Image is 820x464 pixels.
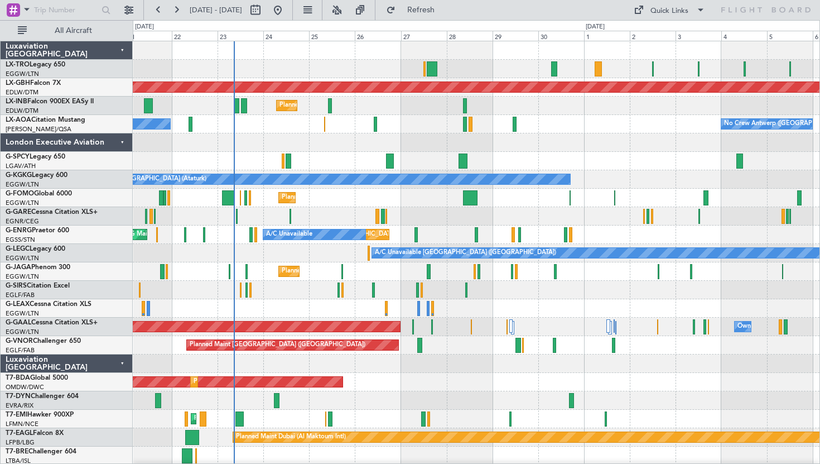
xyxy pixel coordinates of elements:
div: Planned Maint [GEOGRAPHIC_DATA] ([GEOGRAPHIC_DATA]) [282,189,457,206]
div: [DATE] [135,22,154,32]
span: G-VNOR [6,338,33,345]
span: All Aircraft [29,27,118,35]
span: G-LEAX [6,301,30,308]
a: LX-INBFalcon 900EX EASy II [6,98,94,105]
a: LX-TROLegacy 650 [6,61,65,68]
a: G-SPCYLegacy 650 [6,154,65,160]
span: G-JAGA [6,264,31,271]
span: [DATE] - [DATE] [190,5,242,15]
span: Refresh [398,6,445,14]
div: 28 [447,31,493,41]
span: G-KGKG [6,172,32,179]
a: EGNR/CEG [6,217,39,226]
div: Planned Maint Dubai (Al Maktoum Intl) [236,429,346,446]
a: EGLF/FAB [6,291,35,299]
a: G-LEGCLegacy 600 [6,246,65,252]
a: T7-BDAGlobal 5000 [6,375,68,381]
div: 5 [767,31,813,41]
div: 24 [263,31,309,41]
a: T7-EAGLFalcon 8X [6,430,64,437]
a: [PERSON_NAME]/QSA [6,125,71,133]
div: Quick Links [650,6,688,17]
div: 2 [630,31,676,41]
div: 22 [172,31,218,41]
a: EGGW/LTN [6,272,39,281]
button: All Aircraft [12,22,121,40]
a: G-FOMOGlobal 6000 [6,190,72,197]
a: T7-EMIHawker 900XP [6,412,74,418]
div: 25 [309,31,355,41]
div: 30 [538,31,584,41]
span: LX-AOA [6,117,31,123]
span: LX-INB [6,98,27,105]
a: LFMN/NCE [6,420,38,428]
a: EGGW/LTN [6,254,39,262]
span: G-GARE [6,209,31,216]
div: 23 [218,31,263,41]
a: EGSS/STN [6,236,35,244]
a: LFPB/LBG [6,438,35,447]
a: G-KGKGLegacy 600 [6,172,67,179]
span: G-ENRG [6,227,32,234]
a: LX-AOACitation Mustang [6,117,85,123]
a: LGAV/ATH [6,162,36,170]
div: 3 [676,31,721,41]
a: LX-GBHFalcon 7X [6,80,61,87]
a: G-LEAXCessna Citation XLS [6,301,91,308]
div: 26 [355,31,401,41]
div: Planned Maint [GEOGRAPHIC_DATA] ([GEOGRAPHIC_DATA]) [282,263,457,280]
a: T7-DYNChallenger 604 [6,393,79,400]
a: EDLW/DTM [6,88,38,97]
button: Refresh [381,1,448,19]
div: 29 [493,31,538,41]
span: G-LEGC [6,246,30,252]
span: T7-BRE [6,448,28,455]
a: EGLF/FAB [6,346,35,355]
a: G-GAALCessna Citation XLS+ [6,319,98,326]
div: Planned Maint [GEOGRAPHIC_DATA] ([GEOGRAPHIC_DATA]) [279,97,455,114]
a: G-GARECessna Citation XLS+ [6,209,98,216]
div: Planned Maint [GEOGRAPHIC_DATA] ([GEOGRAPHIC_DATA]) [190,337,365,353]
div: 1 [584,31,630,41]
span: LX-GBH [6,80,30,87]
div: A/C Unavailable [GEOGRAPHIC_DATA] (Ataturk) [68,171,206,188]
a: EGGW/LTN [6,199,39,207]
a: EGGW/LTN [6,70,39,78]
a: EVRA/RIX [6,401,33,410]
div: 21 [126,31,172,41]
input: Trip Number [34,2,98,18]
span: T7-EAGL [6,430,33,437]
span: G-GAAL [6,319,31,326]
span: G-SIRS [6,283,27,289]
a: G-JAGAPhenom 300 [6,264,70,271]
a: EDLW/DTM [6,107,38,115]
span: LX-TRO [6,61,30,68]
span: T7-BDA [6,375,30,381]
div: Planned Maint Dubai (Al Maktoum Intl) [194,374,303,390]
div: Planned Maint [GEOGRAPHIC_DATA] [194,410,301,427]
div: Unplanned Maint [GEOGRAPHIC_DATA] ([GEOGRAPHIC_DATA]) [282,226,465,243]
a: EGGW/LTN [6,328,39,336]
div: [DATE] [586,22,605,32]
a: G-SIRSCitation Excel [6,283,70,289]
div: A/C Unavailable [GEOGRAPHIC_DATA] ([GEOGRAPHIC_DATA]) [375,245,556,261]
span: G-SPCY [6,154,30,160]
a: EGGW/LTN [6,180,39,189]
div: Owner [737,318,756,335]
span: G-FOMO [6,190,34,197]
span: T7-DYN [6,393,31,400]
a: T7-BREChallenger 604 [6,448,76,455]
a: OMDW/DWC [6,383,44,391]
div: 4 [721,31,767,41]
a: G-VNORChallenger 650 [6,338,81,345]
a: G-ENRGPraetor 600 [6,227,69,234]
div: A/C Unavailable [266,226,312,243]
span: T7-EMI [6,412,27,418]
button: Quick Links [628,1,711,19]
a: EGGW/LTN [6,309,39,318]
div: 27 [401,31,447,41]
